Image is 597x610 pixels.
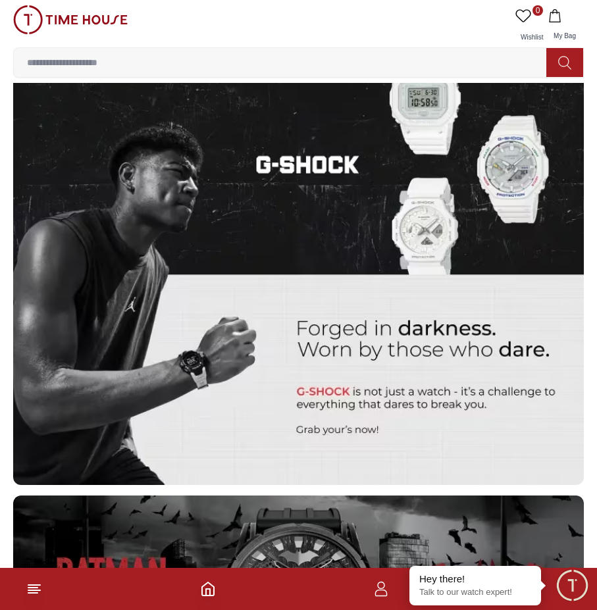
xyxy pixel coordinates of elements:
a: 0Wishlist [513,5,546,47]
span: My Bag [548,32,581,39]
div: Hey there! [419,572,531,586]
button: My Bag [546,5,584,47]
div: Chat Widget [554,567,590,603]
img: First Banner [13,58,584,486]
img: ... [13,5,128,34]
span: 0 [532,5,543,16]
p: Talk to our watch expert! [419,587,531,598]
span: Wishlist [515,34,548,41]
a: Home [200,581,216,597]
